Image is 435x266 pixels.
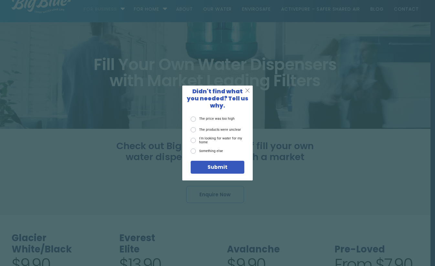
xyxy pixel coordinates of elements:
[207,163,228,171] span: Submit
[191,137,244,145] label: I'm looking for water for my home
[191,117,235,122] label: The price was too high
[245,87,250,94] span: X
[191,127,241,132] label: The products were unclear
[392,223,426,257] iframe: Chatbot
[191,148,223,154] label: Something else
[187,87,248,109] span: Didn't find what you needed? Tell us why.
